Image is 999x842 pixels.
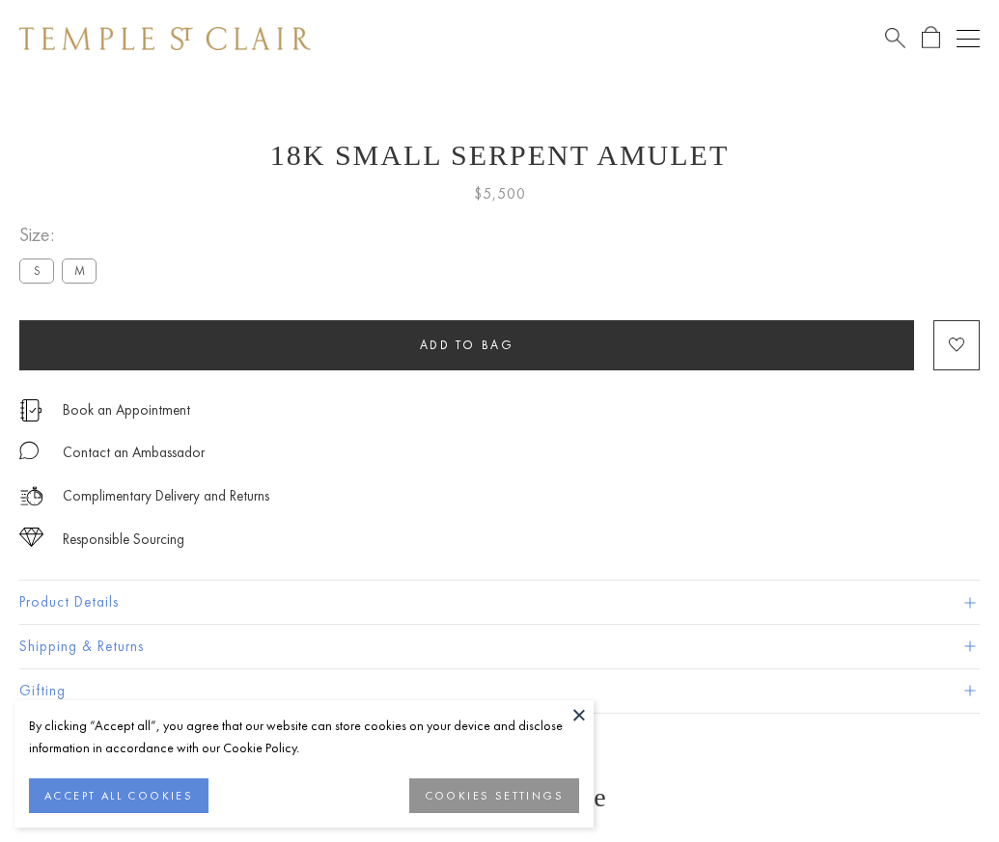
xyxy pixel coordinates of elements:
[957,27,980,50] button: Open navigation
[63,484,269,508] p: Complimentary Delivery and Returns
[19,320,914,370] button: Add to bag
[19,139,980,172] h1: 18K Small Serpent Amulet
[63,528,184,552] div: Responsible Sourcing
[19,528,43,547] img: icon_sourcing.svg
[19,441,39,460] img: MessageIcon-01_2.svg
[19,258,54,283] label: S
[19,399,42,421] img: icon_appointment.svg
[29,715,579,759] div: By clicking “Accept all”, you agree that our website can store cookies on your device and disclos...
[19,484,43,508] img: icon_delivery.svg
[63,399,190,421] a: Book an Appointment
[19,219,104,251] span: Size:
[409,778,579,813] button: COOKIES SETTINGS
[63,441,205,465] div: Contact an Ambassador
[29,778,208,813] button: ACCEPT ALL COOKIES
[474,181,526,206] span: $5,500
[922,26,940,50] a: Open Shopping Bag
[19,669,980,713] button: Gifting
[420,337,514,353] span: Add to bag
[19,625,980,668] button: Shipping & Returns
[19,27,311,50] img: Temple St. Clair
[885,26,905,50] a: Search
[19,581,980,624] button: Product Details
[62,258,97,283] label: M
